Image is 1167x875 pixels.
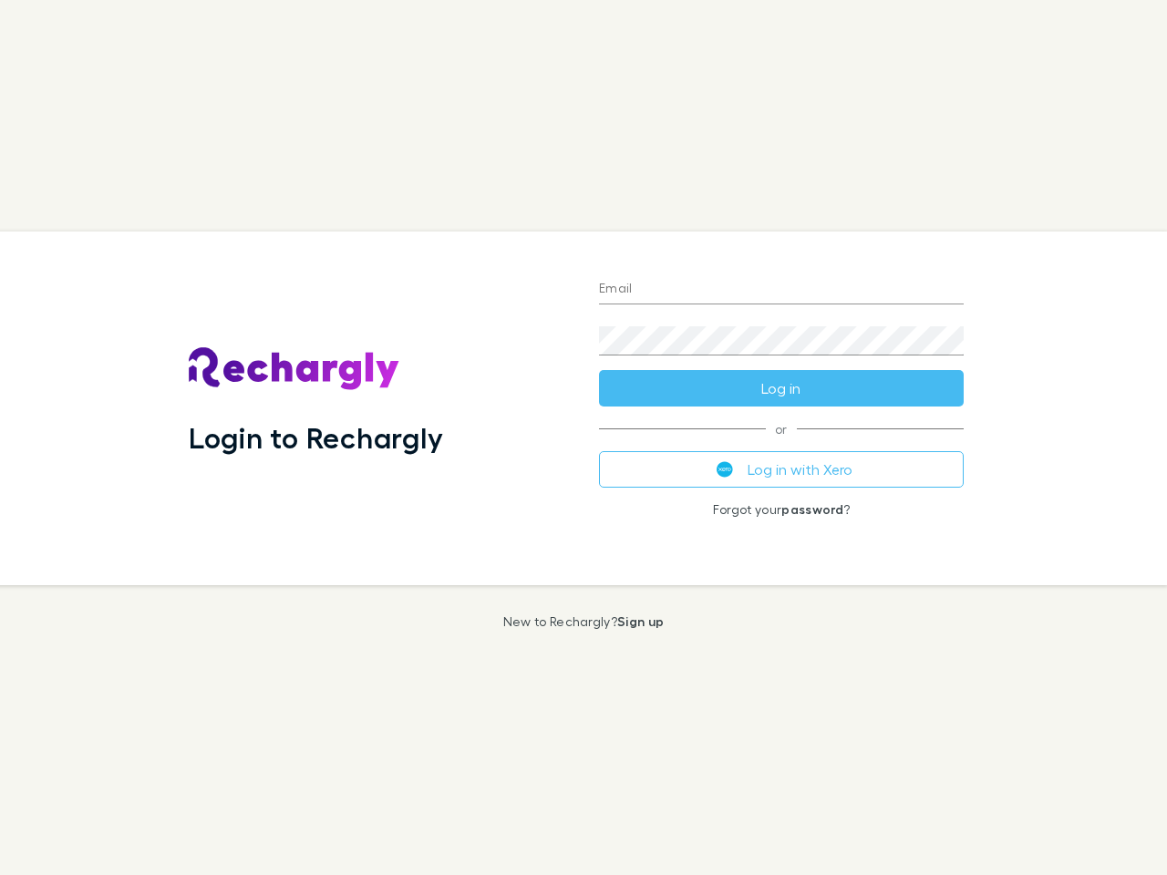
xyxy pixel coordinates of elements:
img: Xero's logo [717,461,733,478]
a: password [781,501,843,517]
button: Log in with Xero [599,451,964,488]
img: Rechargly's Logo [189,347,400,391]
a: Sign up [617,613,664,629]
p: Forgot your ? [599,502,964,517]
h1: Login to Rechargly [189,420,443,455]
button: Log in [599,370,964,407]
p: New to Rechargly? [503,614,665,629]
